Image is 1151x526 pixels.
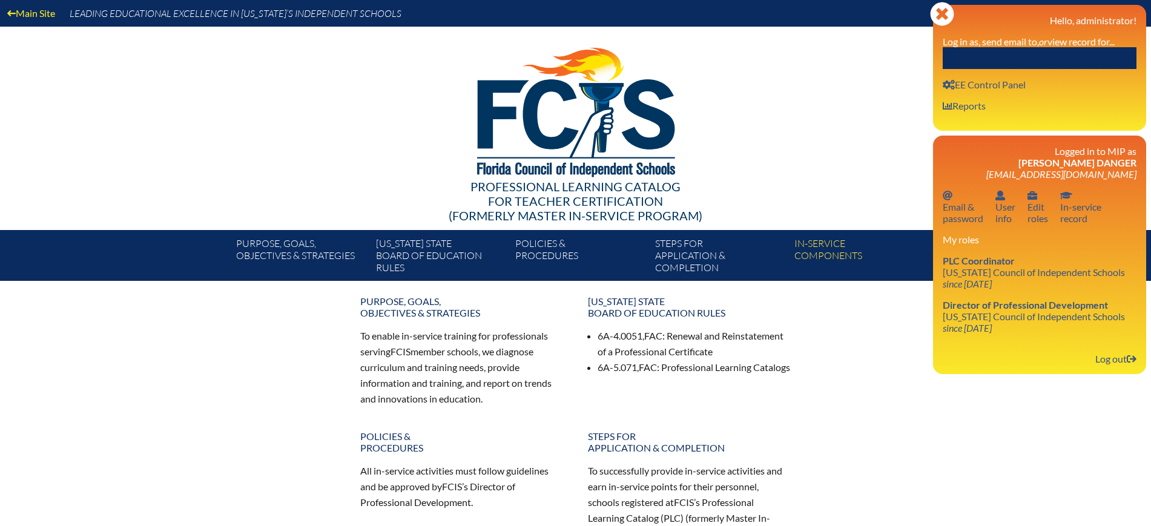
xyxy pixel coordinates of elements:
[391,346,411,357] span: FCIS
[943,101,952,111] svg: User info
[1039,36,1047,47] i: or
[664,512,681,524] span: PLC
[2,5,60,21] a: Main Site
[644,330,662,341] span: FAC
[360,463,564,510] p: All in-service activities must follow guidelines and be approved by ’s Director of Professional D...
[943,255,1015,266] span: PLC Coordinator
[353,426,571,458] a: Policies &Procedures
[353,291,571,323] a: Purpose, goals,objectives & strategies
[581,426,799,458] a: Steps forapplication & completion
[1018,157,1136,168] span: [PERSON_NAME] Danger
[943,234,1136,245] h3: My roles
[943,322,992,334] i: since [DATE]
[1023,187,1053,226] a: User infoEditroles
[674,496,694,508] span: FCIS
[943,145,1136,180] h3: Logged in to MIP as
[943,36,1115,47] label: Log in as, send email to, view record for...
[986,168,1136,180] span: [EMAIL_ADDRESS][DOMAIN_NAME]
[938,297,1130,336] a: Director of Professional Development [US_STATE] Council of Independent Schools since [DATE]
[943,278,992,289] i: since [DATE]
[650,235,790,281] a: Steps forapplication & completion
[581,291,799,323] a: [US_STATE] StateBoard of Education rules
[488,194,663,208] span: for Teacher Certification
[598,360,791,375] li: 6A-5.071, : Professional Learning Catalogs
[231,235,371,281] a: Purpose, goals,objectives & strategies
[943,299,1108,311] span: Director of Professional Development
[943,191,952,200] svg: Email password
[598,328,791,360] li: 6A-4.0051, : Renewal and Reinstatement of a Professional Certificate
[1127,354,1136,364] svg: Log out
[450,27,701,192] img: FCISlogo221.eps
[991,187,1020,226] a: User infoUserinfo
[938,187,988,226] a: Email passwordEmail &password
[227,179,925,223] div: Professional Learning Catalog (formerly Master In-service Program)
[995,191,1005,200] svg: User info
[371,235,510,281] a: [US_STATE] StateBoard of Education rules
[938,76,1031,93] a: User infoEE Control Panel
[930,2,954,26] svg: Close
[938,252,1130,292] a: PLC Coordinator [US_STATE] Council of Independent Schools since [DATE]
[943,80,955,90] svg: User info
[360,328,564,406] p: To enable in-service training for professionals serving member schools, we diagnose curriculum an...
[1090,350,1141,367] a: Log outLog out
[1060,191,1072,200] svg: In-service record
[1055,187,1106,226] a: In-service recordIn-servicerecord
[938,97,991,114] a: User infoReports
[1027,191,1037,200] svg: User info
[510,235,650,281] a: Policies &Procedures
[442,481,462,492] span: FCIS
[790,235,929,281] a: In-servicecomponents
[943,15,1136,26] h3: Hello, administrator!
[639,361,657,373] span: FAC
